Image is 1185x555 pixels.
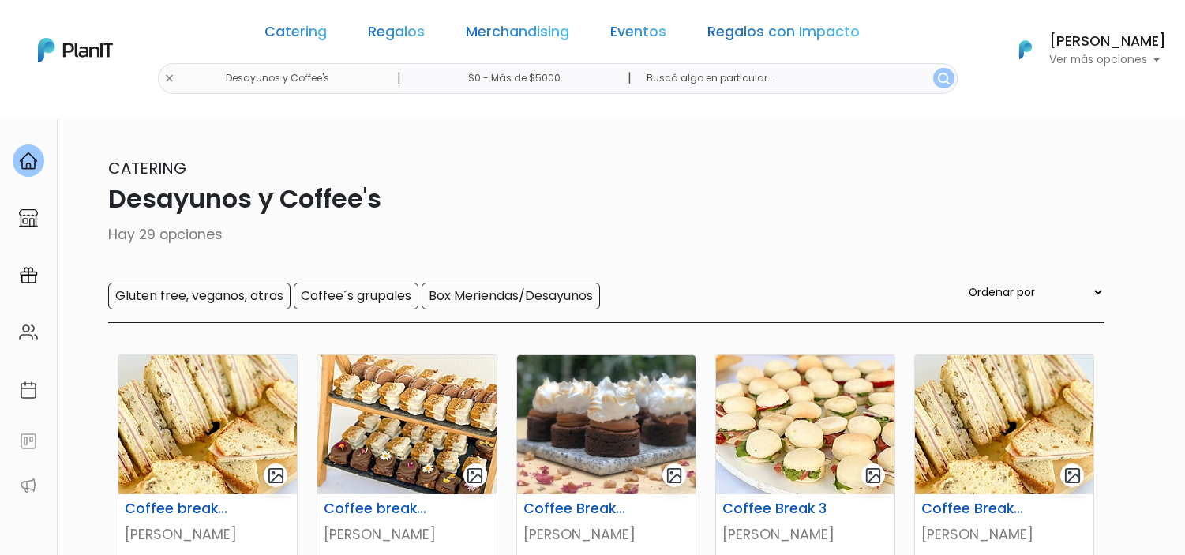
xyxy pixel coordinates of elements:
[628,69,632,88] p: |
[324,524,489,545] p: [PERSON_NAME]
[713,501,836,517] h6: Coffee Break 3
[466,25,569,44] a: Merchandising
[19,323,38,342] img: people-662611757002400ad9ed0e3c099ab2801c6687ba6c219adb57efc949bc21e19d.svg
[1049,54,1166,66] p: Ver más opciones
[1049,35,1166,49] h6: [PERSON_NAME]
[317,355,496,494] img: thumb_PHOTO-2021-09-21-17-08-07portada.jpg
[294,283,418,309] input: Coffee´s grupales
[118,355,297,494] img: thumb_PHOTO-2021-09-21-17-07-49portada.jpg
[264,25,327,44] a: Catering
[707,25,860,44] a: Regalos con Impacto
[514,501,637,517] h6: Coffee Break 4
[108,283,291,309] input: Gluten free, veganos, otros
[722,524,888,545] p: [PERSON_NAME]
[19,152,38,171] img: home-e721727adea9d79c4d83392d1f703f7f8bce08238fde08b1acbfd93340b81755.svg
[938,73,950,84] img: search_button-432b6d5273f82d61273b3651a40e1bd1b912527efae98b1b7a1b2c0702e16a8d.svg
[267,467,285,485] img: gallery-light
[38,38,113,62] img: PlanIt Logo
[864,467,883,485] img: gallery-light
[19,208,38,227] img: marketplace-4ceaa7011d94191e9ded77b95e3339b90024bf715f7c57f8cf31f2d8c509eaba.svg
[921,524,1087,545] p: [PERSON_NAME]
[81,224,1104,245] p: Hay 29 opciones
[1063,467,1082,485] img: gallery-light
[19,266,38,285] img: campaigns-02234683943229c281be62815700db0a1741e53638e28bf9629b52c665b00959.svg
[19,476,38,495] img: partners-52edf745621dab592f3b2c58e3bca9d71375a7ef29c3b500c9f145b62cc070d4.svg
[397,69,401,88] p: |
[81,180,1104,218] p: Desayunos y Coffee's
[368,25,425,44] a: Regalos
[19,432,38,451] img: feedback-78b5a0c8f98aac82b08bfc38622c3050aee476f2c9584af64705fc4e61158814.svg
[912,501,1035,517] h6: Coffee Break 2
[81,156,1104,180] p: Catering
[115,501,238,517] h6: Coffee break 6
[634,63,957,94] input: Buscá algo en particular..
[716,355,894,494] img: thumb_PHOTO-2021-09-21-17-07-51portada.jpg
[164,73,174,84] img: close-6986928ebcb1d6c9903e3b54e860dbc4d054630f23adef3a32610726dff6a82b.svg
[19,381,38,399] img: calendar-87d922413cdce8b2cf7b7f5f62616a5cf9e4887200fb71536465627b3292af00.svg
[125,524,291,545] p: [PERSON_NAME]
[666,467,684,485] img: gallery-light
[517,355,696,494] img: thumb_68955751_411426702909541_5879258490458170290_n.jpg
[1008,32,1043,67] img: PlanIt Logo
[422,283,600,309] input: Box Meriendas/Desayunos
[523,524,689,545] p: [PERSON_NAME]
[314,501,437,517] h6: Coffee break 5
[466,467,484,485] img: gallery-light
[999,29,1166,70] button: PlanIt Logo [PERSON_NAME] Ver más opciones
[915,355,1093,494] img: thumb_PHOTO-2021-09-21-17-07-49portada.jpg
[610,25,666,44] a: Eventos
